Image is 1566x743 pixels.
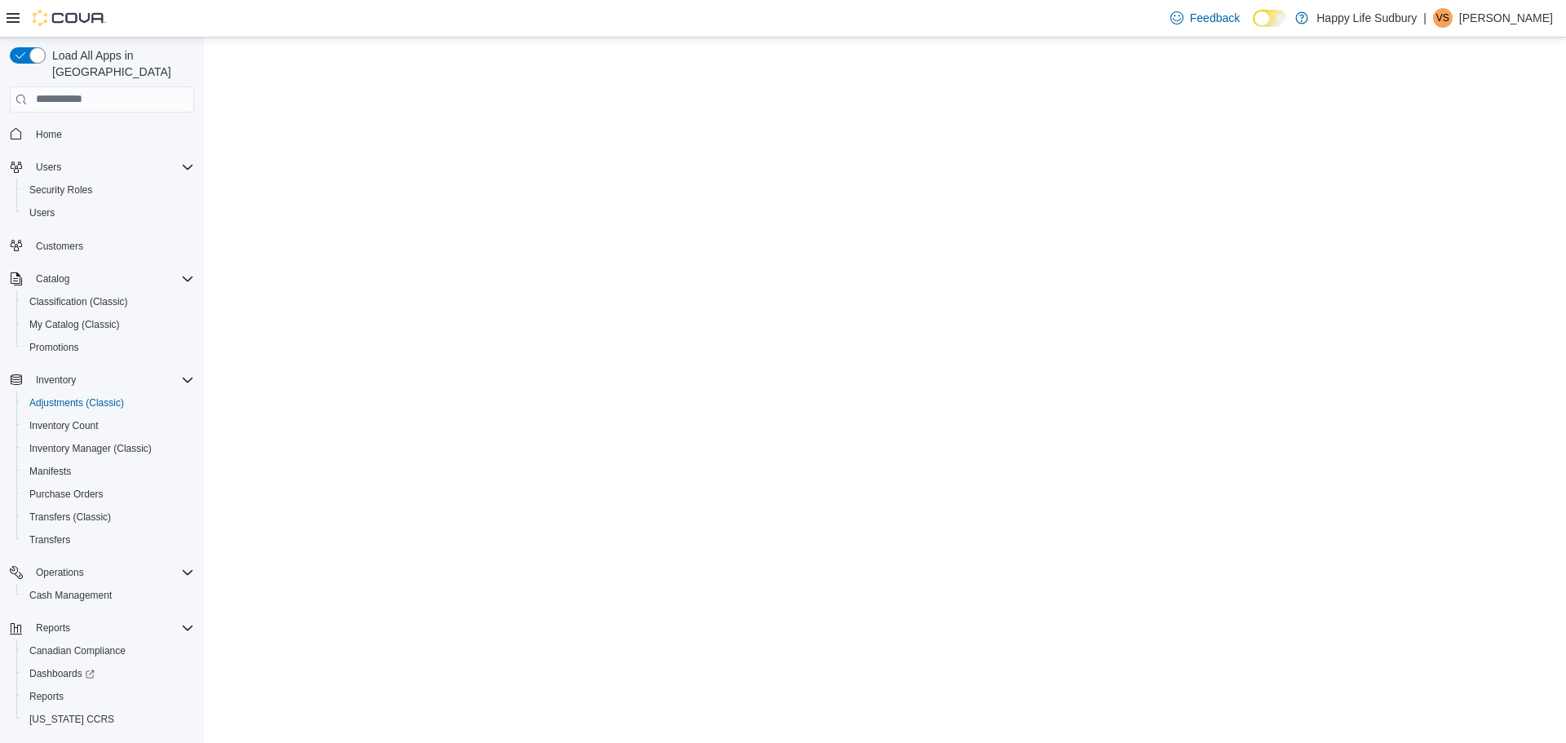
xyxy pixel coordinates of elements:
[29,563,91,582] button: Operations
[23,530,77,550] a: Transfers
[16,483,201,506] button: Purchase Orders
[29,341,79,354] span: Promotions
[29,667,95,680] span: Dashboards
[23,203,194,223] span: Users
[1253,10,1287,27] input: Dark Mode
[16,460,201,483] button: Manifests
[23,484,110,504] a: Purchase Orders
[29,419,99,432] span: Inventory Count
[29,157,68,177] button: Users
[23,180,99,200] a: Security Roles
[23,710,194,729] span: Washington CCRS
[1436,8,1449,28] span: VS
[29,269,194,289] span: Catalog
[23,315,194,334] span: My Catalog (Classic)
[29,236,194,256] span: Customers
[3,234,201,258] button: Customers
[29,125,69,144] a: Home
[3,268,201,290] button: Catalog
[36,621,70,635] span: Reports
[23,641,132,661] a: Canadian Compliance
[16,313,201,336] button: My Catalog (Classic)
[1253,27,1254,28] span: Dark Mode
[23,507,117,527] a: Transfers (Classic)
[3,369,201,391] button: Inventory
[3,561,201,584] button: Operations
[29,295,128,308] span: Classification (Classic)
[29,511,111,524] span: Transfers (Classic)
[23,315,126,334] a: My Catalog (Classic)
[23,687,194,706] span: Reports
[29,396,124,409] span: Adjustments (Classic)
[23,439,158,458] a: Inventory Manager (Classic)
[23,484,194,504] span: Purchase Orders
[16,506,201,529] button: Transfers (Classic)
[29,563,194,582] span: Operations
[23,687,70,706] a: Reports
[29,465,71,478] span: Manifests
[1316,8,1417,28] p: Happy Life Sudbury
[23,338,86,357] a: Promotions
[29,618,194,638] span: Reports
[3,617,201,639] button: Reports
[36,240,83,253] span: Customers
[23,586,118,605] a: Cash Management
[36,272,69,285] span: Catalog
[29,713,114,726] span: [US_STATE] CCRS
[29,157,194,177] span: Users
[23,641,194,661] span: Canadian Compliance
[16,639,201,662] button: Canadian Compliance
[36,374,76,387] span: Inventory
[36,566,84,579] span: Operations
[16,414,201,437] button: Inventory Count
[29,206,55,219] span: Users
[36,161,61,174] span: Users
[16,662,201,685] a: Dashboards
[23,664,101,683] a: Dashboards
[23,416,105,436] a: Inventory Count
[29,644,126,657] span: Canadian Compliance
[3,122,201,146] button: Home
[23,664,194,683] span: Dashboards
[23,439,194,458] span: Inventory Manager (Classic)
[1164,2,1246,34] a: Feedback
[23,393,194,413] span: Adjustments (Classic)
[16,336,201,359] button: Promotions
[29,318,120,331] span: My Catalog (Classic)
[23,530,194,550] span: Transfers
[16,391,201,414] button: Adjustments (Classic)
[23,203,61,223] a: Users
[1433,8,1453,28] div: Victoria Suotaila
[23,338,194,357] span: Promotions
[23,586,194,605] span: Cash Management
[29,488,104,501] span: Purchase Orders
[16,290,201,313] button: Classification (Classic)
[1459,8,1553,28] p: [PERSON_NAME]
[3,156,201,179] button: Users
[16,201,201,224] button: Users
[29,370,194,390] span: Inventory
[29,269,76,289] button: Catalog
[23,416,194,436] span: Inventory Count
[23,507,194,527] span: Transfers (Classic)
[29,533,70,546] span: Transfers
[29,690,64,703] span: Reports
[29,124,194,144] span: Home
[23,180,194,200] span: Security Roles
[16,685,201,708] button: Reports
[23,292,194,312] span: Classification (Classic)
[23,710,121,729] a: [US_STATE] CCRS
[16,437,201,460] button: Inventory Manager (Classic)
[29,589,112,602] span: Cash Management
[23,393,130,413] a: Adjustments (Classic)
[1190,10,1240,26] span: Feedback
[16,529,201,551] button: Transfers
[29,618,77,638] button: Reports
[23,462,194,481] span: Manifests
[23,292,135,312] a: Classification (Classic)
[23,462,77,481] a: Manifests
[1423,8,1427,28] p: |
[36,128,62,141] span: Home
[29,184,92,197] span: Security Roles
[29,442,152,455] span: Inventory Manager (Classic)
